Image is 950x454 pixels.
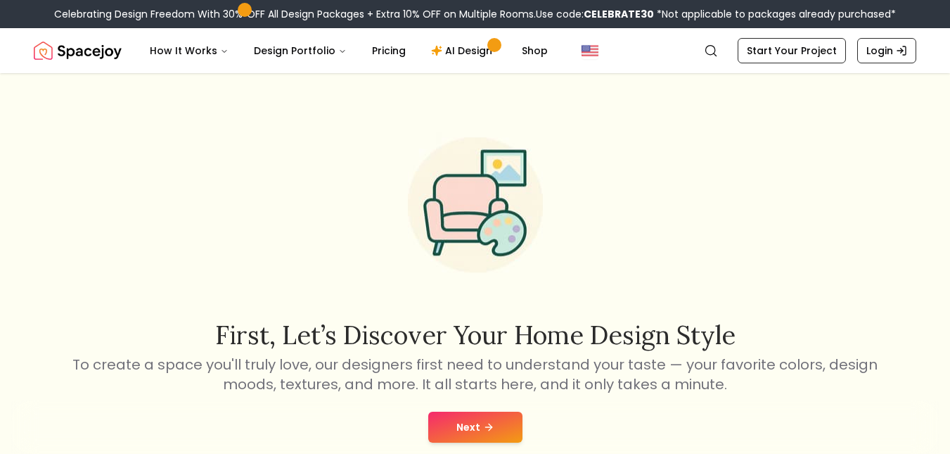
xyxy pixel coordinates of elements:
[420,37,508,65] a: AI Design
[582,42,598,59] img: United States
[385,115,565,295] img: Start Style Quiz Illustration
[54,7,896,21] div: Celebrating Design Freedom With 30% OFF All Design Packages + Extra 10% OFF on Multiple Rooms.
[139,37,559,65] nav: Main
[243,37,358,65] button: Design Portfolio
[34,37,122,65] img: Spacejoy Logo
[857,38,916,63] a: Login
[70,321,880,349] h2: First, let’s discover your home design style
[511,37,559,65] a: Shop
[428,412,522,443] button: Next
[738,38,846,63] a: Start Your Project
[34,37,122,65] a: Spacejoy
[70,355,880,394] p: To create a space you'll truly love, our designers first need to understand your taste — your fav...
[584,7,654,21] b: CELEBRATE30
[139,37,240,65] button: How It Works
[536,7,654,21] span: Use code:
[34,28,916,73] nav: Global
[361,37,417,65] a: Pricing
[654,7,896,21] span: *Not applicable to packages already purchased*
